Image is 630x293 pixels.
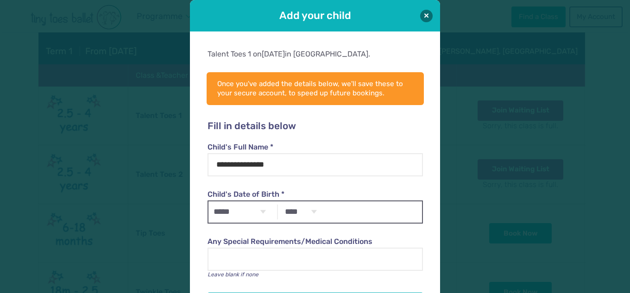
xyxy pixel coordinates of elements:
span: [DATE] [262,50,285,58]
label: Any Special Requirements/Medical Conditions [208,237,422,247]
label: Child's Date of Birth * [208,189,422,199]
p: Leave blank if none [208,271,422,279]
p: Once you've added the details below, we'll save these to your secure account, to speed up future ... [217,79,413,98]
div: Talent Toes 1 on in [GEOGRAPHIC_DATA]. [208,49,422,59]
label: Child's Full Name * [208,142,422,152]
h2: Fill in details below [208,120,422,132]
h1: Add your child [216,8,414,23]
